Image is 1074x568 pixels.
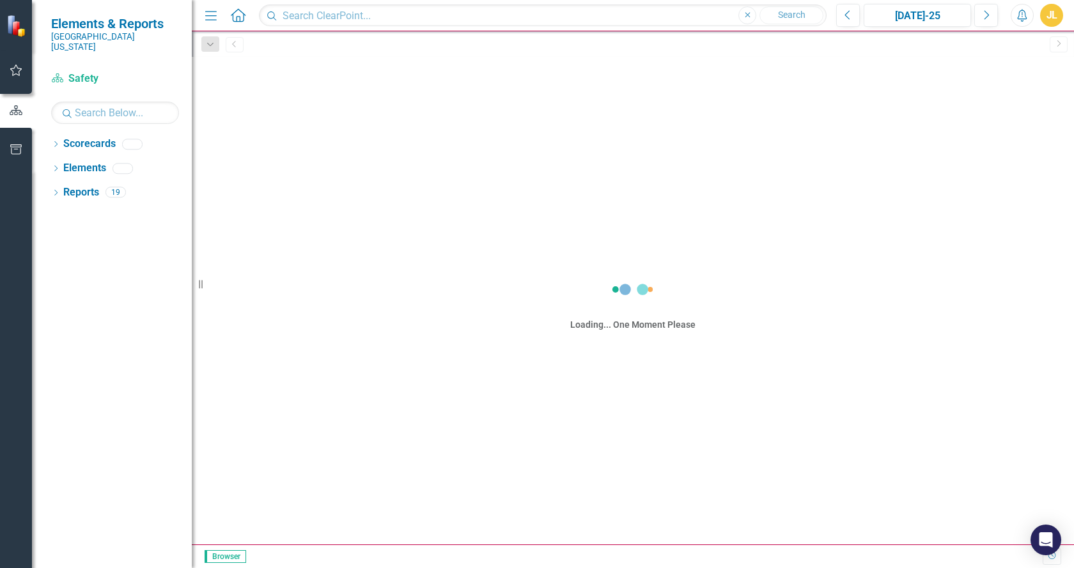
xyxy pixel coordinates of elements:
span: Search [778,10,805,20]
span: Browser [205,550,246,563]
div: 19 [105,187,126,198]
a: Reports [63,185,99,200]
small: [GEOGRAPHIC_DATA][US_STATE] [51,31,179,52]
input: Search ClearPoint... [259,4,827,27]
div: [DATE]-25 [868,8,967,24]
button: JL [1040,4,1063,27]
button: Search [759,6,823,24]
img: ClearPoint Strategy [6,14,29,37]
input: Search Below... [51,102,179,124]
a: Scorecards [63,137,116,151]
div: Loading... One Moment Please [570,318,696,331]
a: Elements [63,161,106,176]
div: Open Intercom Messenger [1031,525,1061,555]
a: Safety [51,72,179,86]
button: [DATE]-25 [864,4,971,27]
span: Elements & Reports [51,16,179,31]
